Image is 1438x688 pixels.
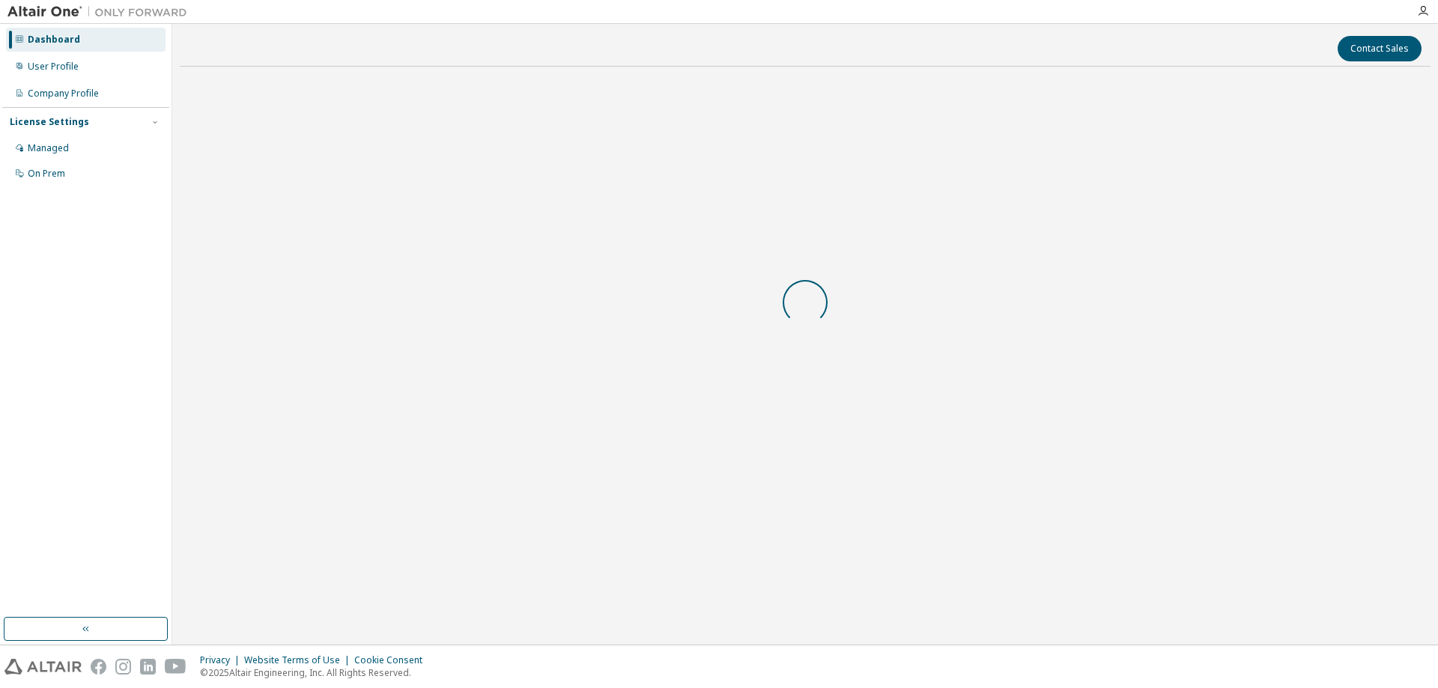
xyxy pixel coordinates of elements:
div: Privacy [200,654,244,666]
div: Cookie Consent [354,654,431,666]
img: linkedin.svg [140,659,156,675]
button: Contact Sales [1338,36,1422,61]
img: Altair One [7,4,195,19]
div: License Settings [10,116,89,128]
div: Dashboard [28,34,80,46]
div: Managed [28,142,69,154]
div: Company Profile [28,88,99,100]
p: © 2025 Altair Engineering, Inc. All Rights Reserved. [200,666,431,679]
img: altair_logo.svg [4,659,82,675]
img: facebook.svg [91,659,106,675]
div: User Profile [28,61,79,73]
img: instagram.svg [115,659,131,675]
div: On Prem [28,168,65,180]
img: youtube.svg [165,659,186,675]
div: Website Terms of Use [244,654,354,666]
